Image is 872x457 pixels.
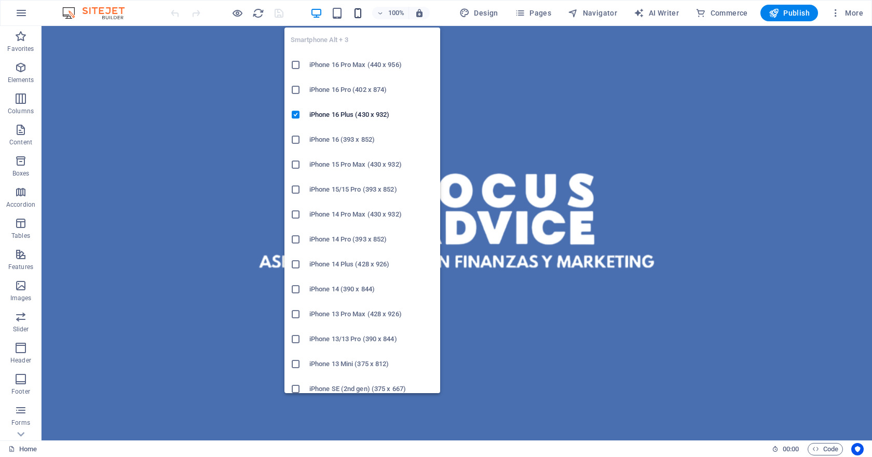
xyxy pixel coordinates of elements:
span: Publish [769,8,810,18]
p: Favorites [7,45,34,53]
p: Forms [11,419,30,427]
button: reload [252,7,264,19]
h6: iPhone 13 Pro Max (428 x 926) [309,308,434,320]
img: Editor Logo [60,7,138,19]
p: Elements [8,76,34,84]
button: Code [808,443,843,455]
span: Navigator [568,8,617,18]
button: More [826,5,867,21]
span: Pages [515,8,551,18]
button: Commerce [691,5,752,21]
a: Click to cancel selection. Double-click to open Pages [8,443,37,455]
p: Images [10,294,32,302]
button: Usercentrics [851,443,864,455]
p: Header [10,356,31,365]
span: : [790,445,792,453]
div: Design (Ctrl+Alt+Y) [455,5,502,21]
h6: iPhone SE (2nd gen) (375 x 667) [309,383,434,395]
h6: iPhone 14 Pro (393 x 852) [309,233,434,246]
p: Slider [13,325,29,333]
h6: iPhone 16 Plus (430 x 932) [309,109,434,121]
p: Tables [11,232,30,240]
h6: iPhone 13/13 Pro (390 x 844) [309,333,434,345]
span: AI Writer [634,8,679,18]
p: Footer [11,387,30,396]
button: Pages [511,5,555,21]
span: Design [459,8,498,18]
h6: iPhone 13 Mini (375 x 812) [309,358,434,370]
h6: iPhone 16 Pro (402 x 874) [309,84,434,96]
span: Commerce [696,8,748,18]
button: Design [455,5,502,21]
h6: iPhone 15/15 Pro (393 x 852) [309,183,434,196]
h6: iPhone 16 (393 x 852) [309,133,434,146]
i: On resize automatically adjust zoom level to fit chosen device. [415,8,424,18]
button: 100% [372,7,409,19]
h6: iPhone 14 Pro Max (430 x 932) [309,208,434,221]
p: Columns [8,107,34,115]
p: Boxes [12,169,30,178]
p: Accordion [6,200,35,209]
button: AI Writer [630,5,683,21]
p: Content [9,138,32,146]
h6: iPhone 14 (390 x 844) [309,283,434,295]
p: Features [8,263,33,271]
h6: 100% [388,7,404,19]
span: Code [812,443,838,455]
h6: Session time [772,443,799,455]
button: Click here to leave preview mode and continue editing [231,7,243,19]
h6: iPhone 14 Plus (428 x 926) [309,258,434,271]
button: Navigator [564,5,621,21]
h6: iPhone 16 Pro Max (440 x 956) [309,59,434,71]
span: 00 00 [783,443,799,455]
button: Publish [760,5,818,21]
h6: iPhone 15 Pro Max (430 x 932) [309,158,434,171]
span: More [830,8,863,18]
